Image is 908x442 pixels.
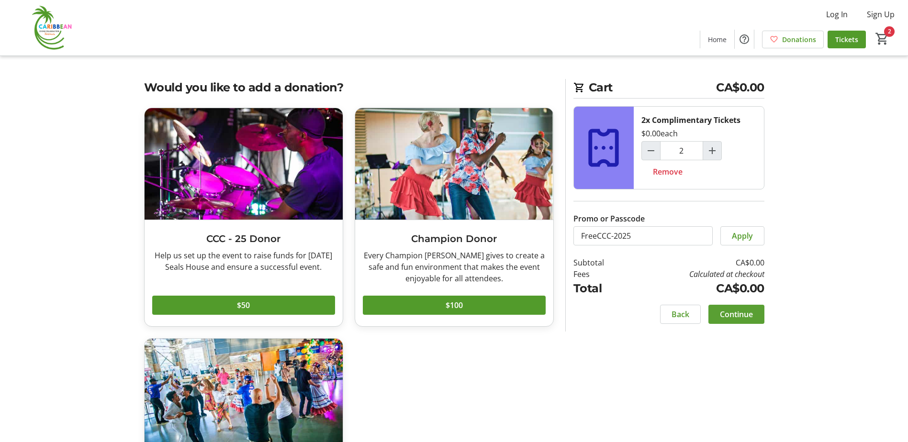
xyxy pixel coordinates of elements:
[152,296,335,315] button: $50
[660,141,703,160] input: Complimentary Tickets Quantity
[867,9,895,20] span: Sign Up
[660,305,701,324] button: Back
[720,226,764,245] button: Apply
[573,213,645,224] label: Promo or Passcode
[708,34,727,44] span: Home
[152,232,335,246] h3: CCC - 25 Donor
[446,299,463,311] span: $100
[363,250,546,284] div: Every Champion [PERSON_NAME] gives to create a safe and fun environment that makes the event enjo...
[720,309,753,320] span: Continue
[573,226,713,245] input: Enter promo or passcode
[653,166,683,177] span: Remove
[152,250,335,273] div: Help us set up the event to raise funds for [DATE] Seals House and ensure a successful event.
[641,128,678,139] div: $0.00 each
[826,9,848,20] span: Log In
[874,30,891,47] button: Cart
[828,31,866,48] a: Tickets
[708,305,764,324] button: Continue
[237,299,250,311] span: $50
[782,34,816,44] span: Donations
[363,232,546,246] h3: Champion Donor
[672,309,689,320] span: Back
[145,108,343,220] img: CCC - 25 Donor
[363,296,546,315] button: $100
[703,142,721,160] button: Increment by one
[642,142,660,160] button: Decrement by one
[573,79,764,99] h2: Cart
[628,257,764,268] td: CA$0.00
[700,31,734,48] a: Home
[716,79,764,96] span: CA$0.00
[573,268,629,280] td: Fees
[762,31,824,48] a: Donations
[818,7,855,22] button: Log In
[641,162,694,181] button: Remove
[735,30,754,49] button: Help
[641,114,740,126] div: 2x Complimentary Tickets
[355,108,553,220] img: Champion Donor
[6,4,91,52] img: Caribbean Cigar Celebration's Logo
[144,79,554,96] h2: Would you like to add a donation?
[732,230,753,242] span: Apply
[628,280,764,297] td: CA$0.00
[573,280,629,297] td: Total
[859,7,902,22] button: Sign Up
[628,268,764,280] td: Calculated at checkout
[573,257,629,268] td: Subtotal
[835,34,858,44] span: Tickets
